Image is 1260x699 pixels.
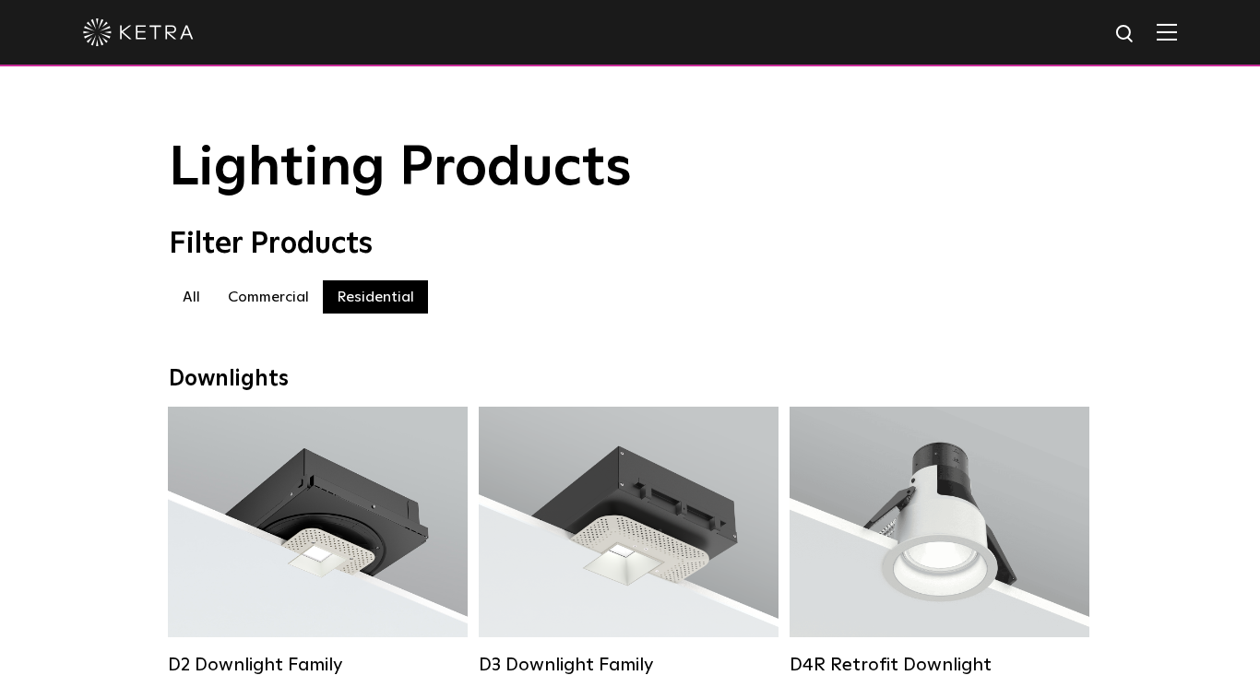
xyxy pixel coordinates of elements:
img: Hamburger%20Nav.svg [1157,23,1177,41]
a: D2 Downlight Family Lumen Output:1200Colors:White / Black / Gloss Black / Silver / Bronze / Silve... [168,407,468,676]
div: D3 Downlight Family [479,654,779,676]
div: Filter Products [169,227,1091,262]
div: Downlights [169,366,1091,393]
img: search icon [1114,23,1137,46]
img: ketra-logo-2019-white [83,18,194,46]
label: Commercial [214,280,323,314]
a: D4R Retrofit Downlight Lumen Output:800Colors:White / BlackBeam Angles:15° / 25° / 40° / 60°Watta... [790,407,1089,676]
a: D3 Downlight Family Lumen Output:700 / 900 / 1100Colors:White / Black / Silver / Bronze / Paintab... [479,407,779,676]
span: Lighting Products [169,141,632,196]
label: Residential [323,280,428,314]
div: D2 Downlight Family [168,654,468,676]
div: D4R Retrofit Downlight [790,654,1089,676]
label: All [169,280,214,314]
